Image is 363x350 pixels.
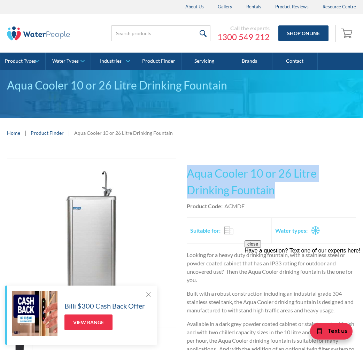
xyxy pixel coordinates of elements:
div: Call the experts [217,25,270,32]
strong: Product Code: [187,203,223,209]
a: open lightbox [7,158,176,327]
iframe: podium webchat widget bubble [293,315,363,350]
a: Contact [272,53,318,70]
a: Brands [227,53,272,70]
p: Built with a robust construction including an industrial grade 304 stainless steel tank, the Aqua... [187,289,356,314]
div: Industries [100,58,122,64]
img: Billi $300 Cash Back Offer [12,291,57,336]
div: | [24,129,27,137]
a: Product Types [0,53,45,70]
a: Product Finder [136,53,181,70]
a: Product Finder [31,129,64,137]
a: View Range [64,314,113,330]
h2: Suitable for: [190,226,221,235]
h1: Aqua Cooler 10 or 26 Litre Drinking Fountain [187,165,356,199]
a: Open empty cart [339,25,356,42]
a: Shop Online [278,25,329,41]
div: Product Types [5,58,36,64]
a: Servicing [182,53,227,70]
h2: Water types: [275,226,308,235]
h5: Billi $300 Cash Back Offer [64,301,145,311]
img: shopping cart [341,28,354,39]
div: Aqua Cooler 10 or 26 Litre Drinking Fountain [7,77,356,94]
p: Looking for a heavy duty drinking fountain, with a stainless steel or powder coated cabinet that ... [187,251,356,284]
iframe: podium webchat widget prompt [245,240,363,324]
img: Aqua Cooler 10 or 26 Litre Drinking Fountain [7,158,176,327]
a: Home [7,129,20,137]
input: Search products [111,25,210,41]
div: Water Types [52,58,79,64]
img: The Water People [7,26,70,40]
div: ACMDF [224,202,245,210]
div: Aqua Cooler 10 or 26 Litre Drinking Fountain [74,129,173,137]
div: | [67,129,71,137]
a: Industries [91,53,136,70]
a: 1300 549 212 [217,32,270,42]
a: Water Types [46,53,91,70]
